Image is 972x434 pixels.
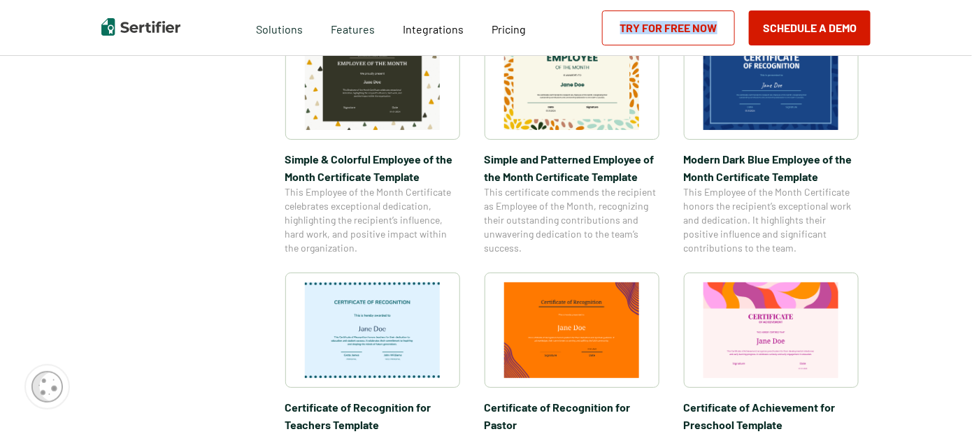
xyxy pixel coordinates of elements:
a: Simple and Patterned Employee of the Month Certificate TemplateSimple and Patterned Employee of t... [485,24,659,255]
button: Schedule a Demo [749,10,871,45]
span: Integrations [403,22,464,36]
span: Certificate of Recognition for Teachers Template [285,398,460,433]
a: Pricing [492,19,527,36]
span: Modern Dark Blue Employee of the Month Certificate Template [684,150,859,185]
span: Simple & Colorful Employee of the Month Certificate Template [285,150,460,185]
img: Sertifier | Digital Credentialing Platform [101,18,180,36]
span: Features [331,19,376,36]
span: This Employee of the Month Certificate celebrates exceptional dedication, highlighting the recipi... [285,185,460,255]
span: Pricing [492,22,527,36]
img: Certificate of Recognition for Teachers Template [305,282,441,378]
a: Integrations [403,19,464,36]
span: Simple and Patterned Employee of the Month Certificate Template [485,150,659,185]
span: This certificate commends the recipient as Employee of the Month, recognizing their outstanding c... [485,185,659,255]
span: Solutions [257,19,303,36]
a: Try for Free Now [602,10,735,45]
img: Simple and Patterned Employee of the Month Certificate Template [504,34,640,130]
span: Certificate of Achievement for Preschool Template [684,398,859,433]
iframe: Chat Widget [902,367,972,434]
img: Cookie Popup Icon [31,371,63,403]
span: This Employee of the Month Certificate honors the recipient’s exceptional work and dedication. It... [684,185,859,255]
img: Simple & Colorful Employee of the Month Certificate Template [305,34,441,130]
img: Modern Dark Blue Employee of the Month Certificate Template [703,34,839,130]
img: Certificate of Achievement for Preschool Template [703,282,839,378]
img: Certificate of Recognition for Pastor [504,282,640,378]
a: Simple & Colorful Employee of the Month Certificate TemplateSimple & Colorful Employee of the Mon... [285,24,460,255]
a: Modern Dark Blue Employee of the Month Certificate TemplateModern Dark Blue Employee of the Month... [684,24,859,255]
span: Certificate of Recognition for Pastor [485,398,659,433]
